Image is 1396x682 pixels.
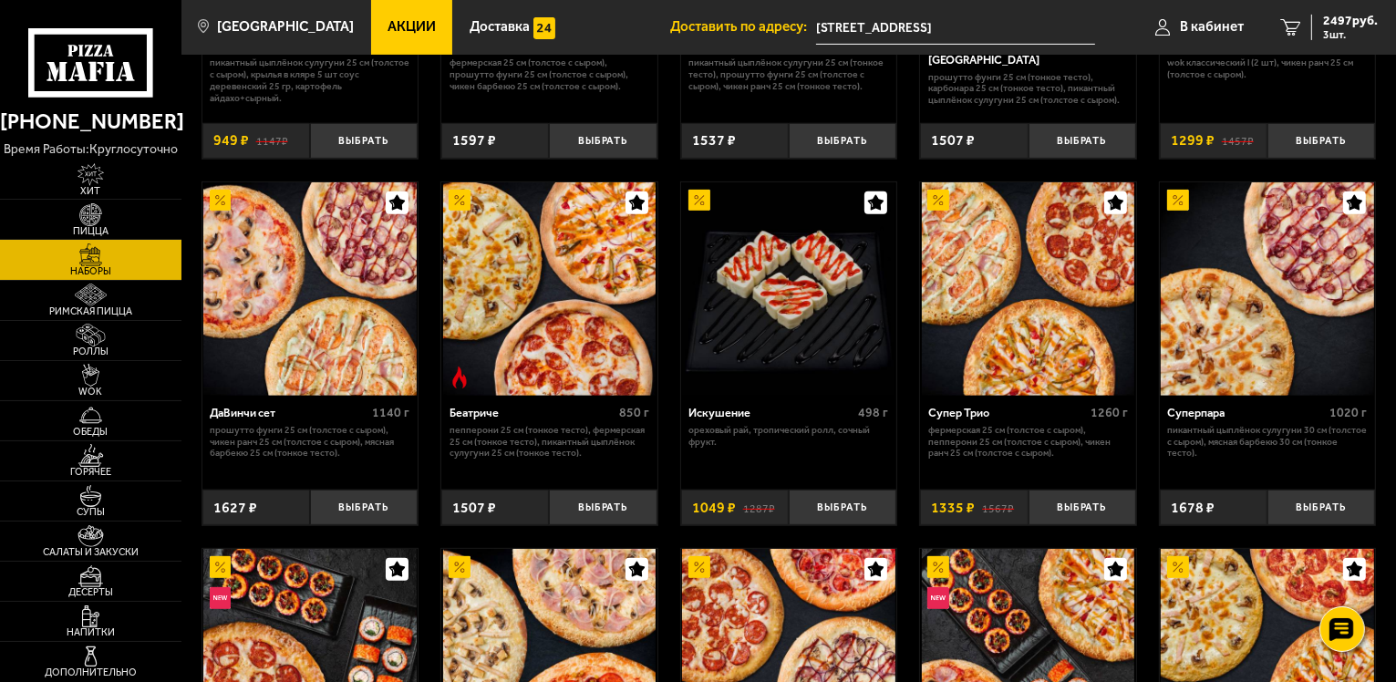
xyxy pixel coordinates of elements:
[549,490,657,525] button: Выбрать
[789,123,896,159] button: Выбрать
[1029,123,1136,159] button: Выбрать
[789,490,896,525] button: Выбрать
[210,587,232,609] img: Новинка
[1167,425,1367,460] p: Пикантный цыплёнок сулугуни 30 см (толстое с сыром), Мясная Барбекю 30 см (тонкое тесто).
[210,425,409,460] p: Прошутто Фунги 25 см (толстое с сыром), Чикен Ранч 25 см (толстое с сыром), Мясная Барбекю 25 см ...
[816,11,1095,45] input: Ваш адрес доставки
[202,182,419,396] a: АкционныйДаВинчи сет
[372,405,409,420] span: 1140 г
[450,406,615,419] div: Беатриче
[388,20,436,34] span: Акции
[1167,57,1367,81] p: Wok классический L (2 шт), Чикен Ранч 25 см (толстое с сыром).
[470,20,530,34] span: Доставка
[927,190,949,212] img: Акционный
[452,501,496,515] span: 1507 ₽
[1323,15,1378,27] span: 2497 руб.
[681,182,897,396] a: АкционныйИскушение
[743,501,775,515] s: 1287 ₽
[441,182,657,396] a: АкционныйОстрое блюдоБеатриче
[1171,501,1215,515] span: 1678 ₽
[452,133,496,148] span: 1597 ₽
[1330,405,1368,420] span: 1020 г
[549,123,657,159] button: Выбрать
[692,501,736,515] span: 1049 ₽
[1171,133,1215,148] span: 1299 ₽
[450,425,649,460] p: Пепперони 25 см (тонкое тесто), Фермерская 25 см (тонкое тесто), Пикантный цыплёнок сулугуни 25 с...
[1167,406,1325,419] div: Суперпара
[449,556,471,578] img: Акционный
[210,57,409,104] p: Пикантный цыплёнок сулугуни 25 см (толстое с сыром), крылья в кляре 5 шт соус деревенский 25 гр, ...
[210,190,232,212] img: Акционный
[619,405,649,420] span: 850 г
[310,123,418,159] button: Выбрать
[982,501,1014,515] s: 1567 ₽
[1267,490,1375,525] button: Выбрать
[688,406,853,419] div: Искушение
[1323,29,1378,40] span: 3 шт.
[688,556,710,578] img: Акционный
[450,57,649,92] p: Фермерская 25 см (толстое с сыром), Прошутто Фунги 25 см (толстое с сыром), Чикен Барбекю 25 см (...
[310,490,418,525] button: Выбрать
[210,556,232,578] img: Акционный
[443,182,657,396] img: Беатриче
[1222,133,1254,148] s: 1457 ₽
[670,20,816,34] span: Доставить по адресу:
[688,425,888,449] p: Ореховый рай, Тропический ролл, Сочный фрукт.
[213,501,257,515] span: 1627 ₽
[922,182,1135,396] img: Супер Трио
[928,72,1128,107] p: Прошутто Фунги 25 см (тонкое тесто), Карбонара 25 см (тонкое тесто), Пикантный цыплёнок сулугуни ...
[692,133,736,148] span: 1537 ₽
[533,17,555,39] img: 15daf4d41897b9f0e9f617042186c801.svg
[859,405,889,420] span: 498 г
[928,406,1086,419] div: Супер Трио
[688,190,710,212] img: Акционный
[1267,123,1375,159] button: Выбрать
[1167,190,1189,212] img: Акционный
[927,556,949,578] img: Акционный
[1180,20,1244,34] span: В кабинет
[217,20,354,34] span: [GEOGRAPHIC_DATA]
[1029,490,1136,525] button: Выбрать
[920,182,1136,396] a: АкционныйСупер Трио
[210,406,367,419] div: ДаВинчи сет
[682,182,895,396] img: Искушение
[203,182,417,396] img: ДаВинчи сет
[1161,182,1374,396] img: Суперпара
[931,133,975,148] span: 1507 ₽
[927,587,949,609] img: Новинка
[931,501,975,515] span: 1335 ₽
[688,57,888,92] p: Пикантный цыплёнок сулугуни 25 см (тонкое тесто), Прошутто Фунги 25 см (толстое с сыром), Чикен Р...
[1091,405,1128,420] span: 1260 г
[256,133,288,148] s: 1147 ₽
[449,367,471,388] img: Острое блюдо
[449,190,471,212] img: Акционный
[816,11,1095,45] span: улица Хошимина, 7к3, подъезд 3
[213,133,249,148] span: 949 ₽
[928,425,1128,460] p: Фермерская 25 см (толстое с сыром), Пепперони 25 см (толстое с сыром), Чикен Ранч 25 см (толстое ...
[1160,182,1376,396] a: АкционныйСуперпара
[1167,556,1189,578] img: Акционный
